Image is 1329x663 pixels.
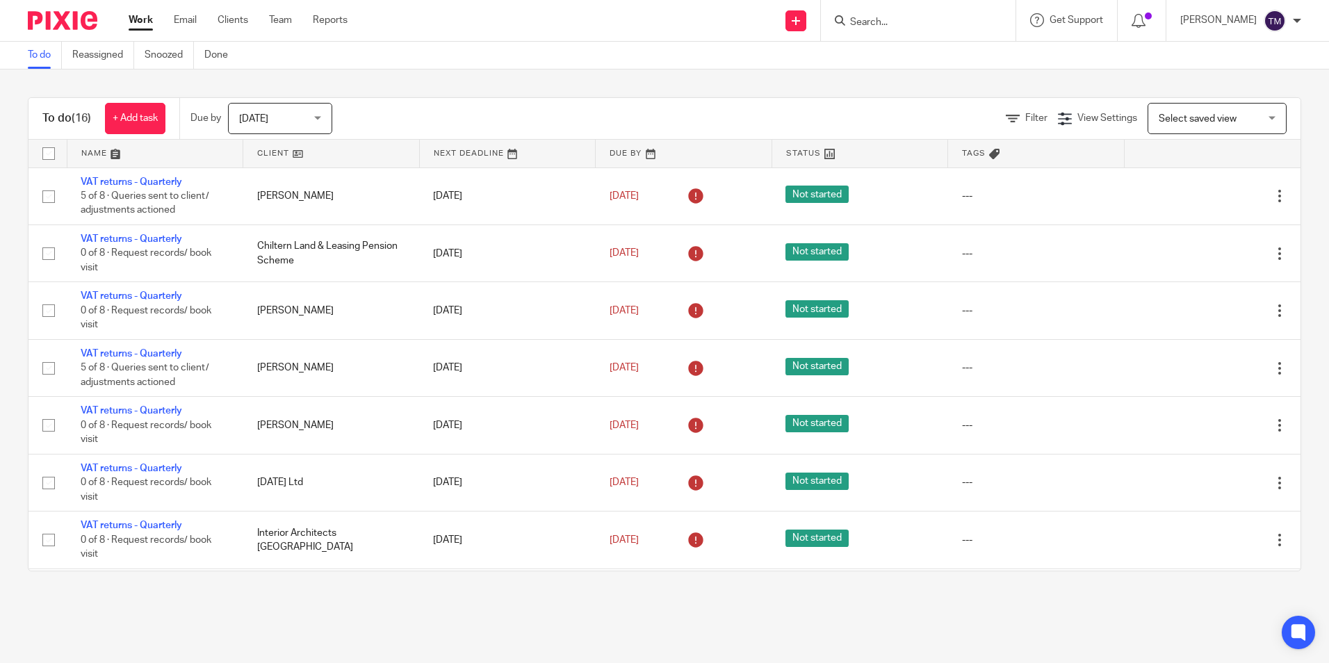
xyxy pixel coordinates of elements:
a: Team [269,13,292,27]
td: [DATE] [419,167,596,224]
p: Due by [190,111,221,125]
div: --- [962,418,1111,432]
a: Work [129,13,153,27]
span: [DATE] [239,114,268,124]
span: 0 of 8 · Request records/ book visit [81,535,211,559]
a: Snoozed [145,42,194,69]
span: Not started [785,415,849,432]
div: --- [962,475,1111,489]
a: VAT returns - Quarterly [81,464,182,473]
span: 5 of 8 · Queries sent to client/ adjustments actioned [81,363,209,387]
td: [PERSON_NAME] [243,167,420,224]
span: (16) [72,113,91,124]
a: Clients [218,13,248,27]
td: [PERSON_NAME] [243,339,420,396]
span: 5 of 8 · Queries sent to client/ adjustments actioned [81,191,209,215]
span: Not started [785,358,849,375]
td: [DATE] Ltd [243,454,420,511]
a: VAT returns - Quarterly [81,521,182,530]
div: --- [962,189,1111,203]
td: [DATE] [419,454,596,511]
a: VAT returns - Quarterly [81,234,182,244]
span: Not started [785,300,849,318]
span: [DATE] [610,306,639,316]
div: --- [962,361,1111,375]
span: Not started [785,243,849,261]
span: Select saved view [1159,114,1237,124]
td: [PERSON_NAME] [243,397,420,454]
td: [DATE] [419,397,596,454]
td: [DATE] [419,511,596,568]
span: Filter [1025,113,1047,123]
a: Reassigned [72,42,134,69]
span: Not started [785,473,849,490]
span: Tags [962,149,986,157]
td: [DATE] [419,224,596,281]
span: 0 of 8 · Request records/ book visit [81,477,211,502]
img: svg%3E [1264,10,1286,32]
span: [DATE] [610,477,639,487]
span: 0 of 8 · Request records/ book visit [81,306,211,330]
td: [DATE] [419,282,596,339]
td: [DATE] [419,339,596,396]
a: Reports [313,13,348,27]
div: --- [962,247,1111,261]
td: Interior Architects [GEOGRAPHIC_DATA] [243,511,420,568]
div: --- [962,304,1111,318]
span: 0 of 8 · Request records/ book visit [81,420,211,445]
a: + Add task [105,103,165,134]
input: Search [849,17,974,29]
td: Chiltern Land & Leasing Pension Scheme [243,224,420,281]
span: Get Support [1050,15,1103,25]
span: [DATE] [610,535,639,545]
span: Not started [785,186,849,203]
span: [DATE] [610,420,639,430]
a: VAT returns - Quarterly [81,349,182,359]
a: To do [28,42,62,69]
span: Not started [785,530,849,547]
a: VAT returns - Quarterly [81,406,182,416]
span: 0 of 8 · Request records/ book visit [81,249,211,273]
td: [PERSON_NAME] [243,282,420,339]
p: [PERSON_NAME] [1180,13,1257,27]
a: VAT returns - Quarterly [81,177,182,187]
a: Done [204,42,238,69]
span: [DATE] [610,249,639,259]
a: Email [174,13,197,27]
div: --- [962,533,1111,547]
span: [DATE] [610,363,639,373]
td: [DATE] [419,568,596,625]
span: View Settings [1077,113,1137,123]
h1: To do [42,111,91,126]
a: VAT returns - Quarterly [81,291,182,301]
img: Pixie [28,11,97,30]
span: [DATE] [610,191,639,201]
td: Birlasoft (UK) Limited [243,568,420,625]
